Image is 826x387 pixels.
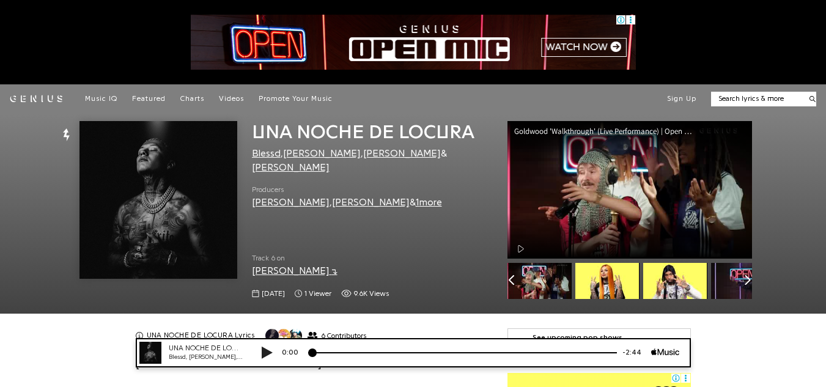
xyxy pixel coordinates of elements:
div: Goldwood 'Walkthrough' (Live Performance) | Open Mic [514,127,704,135]
a: Featured [132,94,166,104]
a: Charts [180,94,204,104]
a: [PERSON_NAME] [252,163,330,172]
div: Blessd, [PERSON_NAME], [PERSON_NAME] & [PERSON_NAME] [43,15,116,24]
img: Cover art for UNA NOCHE DE LOCURA by Blessd, Tayson Kryss, Joseph Ren & Sebastian Ledher [79,121,237,279]
img: 72x72bb.jpg [13,4,35,26]
span: 1 viewer [304,289,331,299]
a: [PERSON_NAME] [332,197,410,207]
span: [DATE] [262,289,285,299]
span: Track 6 on [252,253,488,264]
button: 6 Contributors [265,328,366,343]
span: 9,552 views [341,289,389,299]
span: 6 Contributors [321,331,366,340]
a: [PERSON_NAME] [252,266,337,276]
span: 1 viewer [295,289,331,299]
span: Featured [132,95,166,102]
div: -2:44 [491,9,525,20]
div: , & [252,196,442,210]
a: Videos [219,94,244,104]
span: Producers [252,185,442,195]
a: See upcoming pop showsGet tickets for your favorite artists [507,328,691,356]
a: Blessd [252,149,281,158]
a: [PERSON_NAME] [252,197,330,207]
a: Promote Your Music [259,94,333,104]
button: 1more [416,197,442,208]
a: [PERSON_NAME] [363,149,441,158]
a: [PERSON_NAME] [283,149,361,158]
span: Charts [180,95,204,102]
div: , , & [252,147,488,175]
span: Promote Your Music [259,95,333,102]
iframe: Advertisement [191,15,636,70]
span: Music IQ [85,95,117,102]
span: 9.6K views [354,289,389,299]
button: Sign Up [667,94,696,104]
span: Videos [219,95,244,102]
input: Search lyrics & more [711,94,802,104]
h2: UNA NOCHE DE LOCURA Lyrics [147,331,255,341]
span: UNA NOCHE DE LOCURA [252,122,474,142]
div: UNA NOCHE DE LOCURA [43,5,116,15]
div: See upcoming pop shows [533,334,640,342]
a: Music IQ [85,94,117,104]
